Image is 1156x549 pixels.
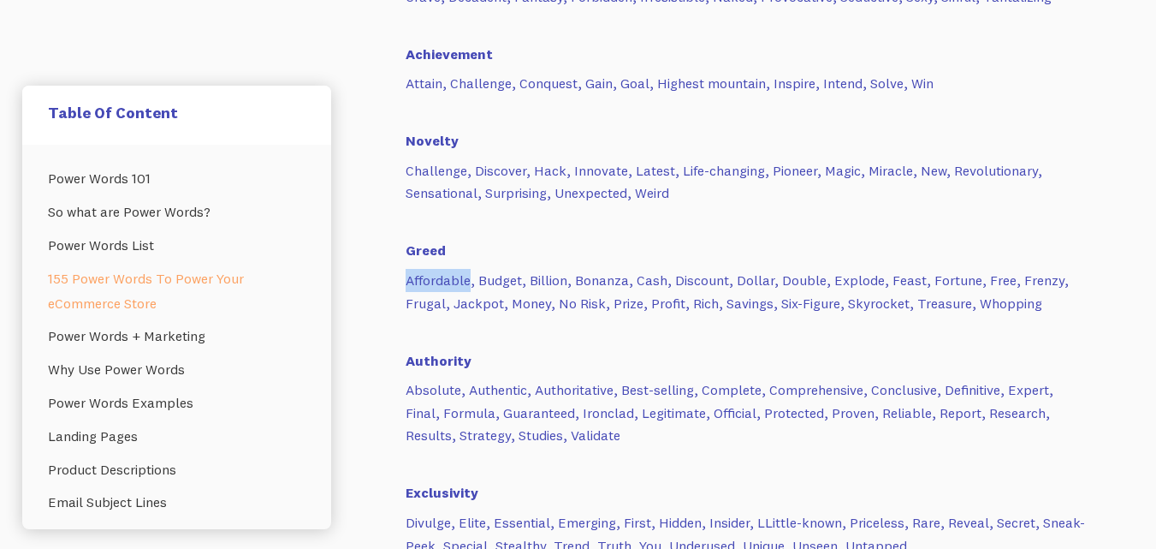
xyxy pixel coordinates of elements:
[406,464,1090,503] h6: Exclusivity
[406,269,1090,314] p: Affordable, Budget, Billion, Bonanza, Cash, Discount, Dollar, Double, Explode, Feast, Fortune, Fr...
[48,420,305,453] a: Landing Pages
[48,103,305,122] h5: Table Of Content
[48,195,305,229] a: So what are Power Words?
[406,159,1090,205] p: Challenge, Discover, Hack, Innovate, Latest, Life-changing, Pioneer, Magic, Miracle, New, Revolut...
[48,319,305,353] a: Power Words + Marketing
[48,262,305,320] a: 155 Power Words To Power Your eCommerce Store
[406,112,1090,151] h6: Novelty
[406,379,1090,447] p: Absolute, Authentic, Authoritative, Best-selling, Complete, Comprehensive, Conclusive, Definitive...
[48,486,305,519] a: Email Subject Lines
[48,162,305,195] a: Power Words 101
[48,229,305,262] a: Power Words List
[406,25,1090,63] h6: Achievement
[48,386,305,420] a: Power Words Examples
[406,222,1090,260] h6: Greed
[48,353,305,386] a: Why Use Power Words
[406,331,1090,370] h6: Authority
[48,453,305,486] a: Product Descriptions
[406,72,1090,95] p: Attain, Challenge, Conquest, Gain, Goal, Highest mountain, Inspire, Intend, Solve, Win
